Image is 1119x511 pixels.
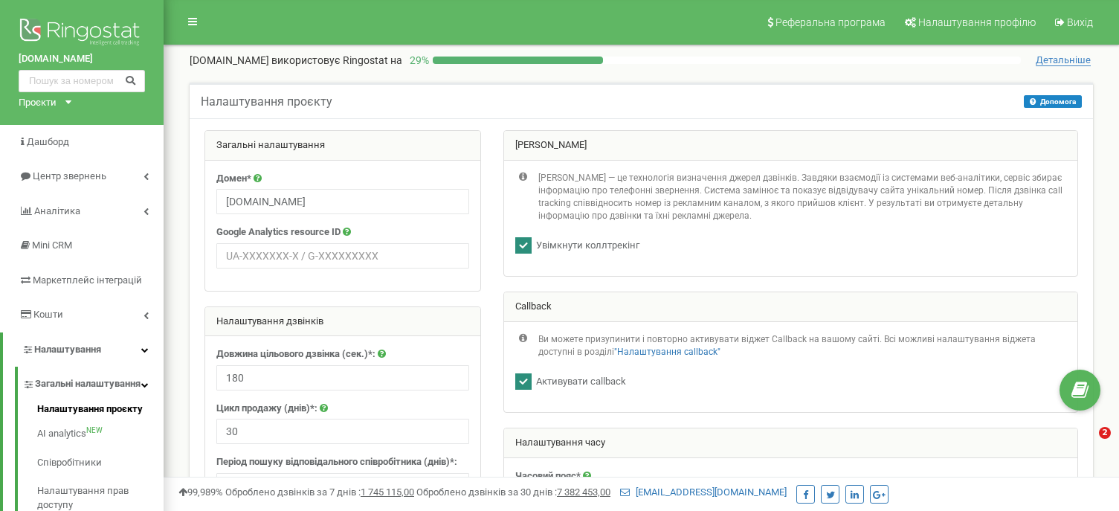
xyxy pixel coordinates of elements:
[178,486,223,498] span: 99,989%
[271,54,402,66] span: використовує Ringostat на
[918,16,1036,28] span: Налаштування профілю
[504,428,1077,458] div: Налаштування часу
[216,243,469,269] input: UA-XXXXXXX-X / G-XXXXXXXXX
[361,486,414,498] u: 1 745 115,00
[538,333,1066,359] p: Ви можете призупинити і повторно активувати віджет Callback на вашому сайті. Всі можливі налаштув...
[34,205,80,216] span: Аналiтика
[402,53,433,68] p: 29 %
[37,420,164,449] a: AI analyticsNEW
[32,240,72,251] span: Mini CRM
[19,96,57,110] div: Проєкти
[504,292,1077,322] div: Callback
[3,332,164,367] a: Налаштування
[557,486,610,498] u: 7 382 453,00
[532,375,626,389] label: Активувати callback
[190,53,402,68] p: [DOMAIN_NAME]
[532,239,639,253] label: Увімкнути коллтрекінг
[216,172,251,186] label: Домен*
[1024,95,1082,108] button: Допомога
[19,70,145,92] input: Пошук за номером
[216,455,457,469] label: Період пошуку відповідального співробітника (днів)*:
[1099,427,1111,439] span: 2
[201,95,332,109] h5: Налаштування проєкту
[1067,16,1093,28] span: Вихід
[775,16,886,28] span: Реферальна програма
[33,309,63,320] span: Кошти
[538,172,1066,223] p: [PERSON_NAME] — це технологія визначення джерел дзвінків. Завдяки взаємодії із системами веб-анал...
[33,170,106,181] span: Центр звернень
[205,131,480,161] div: Загальні налаштування
[216,402,317,416] label: Цикл продажу (днів)*:
[35,377,141,391] span: Загальні налаштування
[515,469,581,483] label: Часовий пояс*
[19,15,145,52] img: Ringostat logo
[37,449,164,478] a: Співробітники
[620,486,787,498] a: [EMAIL_ADDRESS][DOMAIN_NAME]
[33,274,142,286] span: Маркетплейс інтеграцій
[27,136,69,147] span: Дашборд
[205,307,480,337] div: Налаштування дзвінків
[216,189,469,214] input: example.com
[216,225,341,240] label: Google Analytics resource ID
[614,347,720,357] a: "Налаштування callback"
[1036,54,1091,66] span: Детальніше
[34,344,101,355] span: Налаштування
[225,486,414,498] span: Оброблено дзвінків за 7 днів :
[19,52,145,66] a: [DOMAIN_NAME]
[416,486,610,498] span: Оброблено дзвінків за 30 днів :
[504,131,1077,161] div: [PERSON_NAME]
[216,347,375,361] label: Довжина цільового дзвінка (сек.)*:
[37,402,164,420] a: Налаштування проєкту
[22,367,164,397] a: Загальні налаштування
[1068,427,1104,463] iframe: Intercom live chat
